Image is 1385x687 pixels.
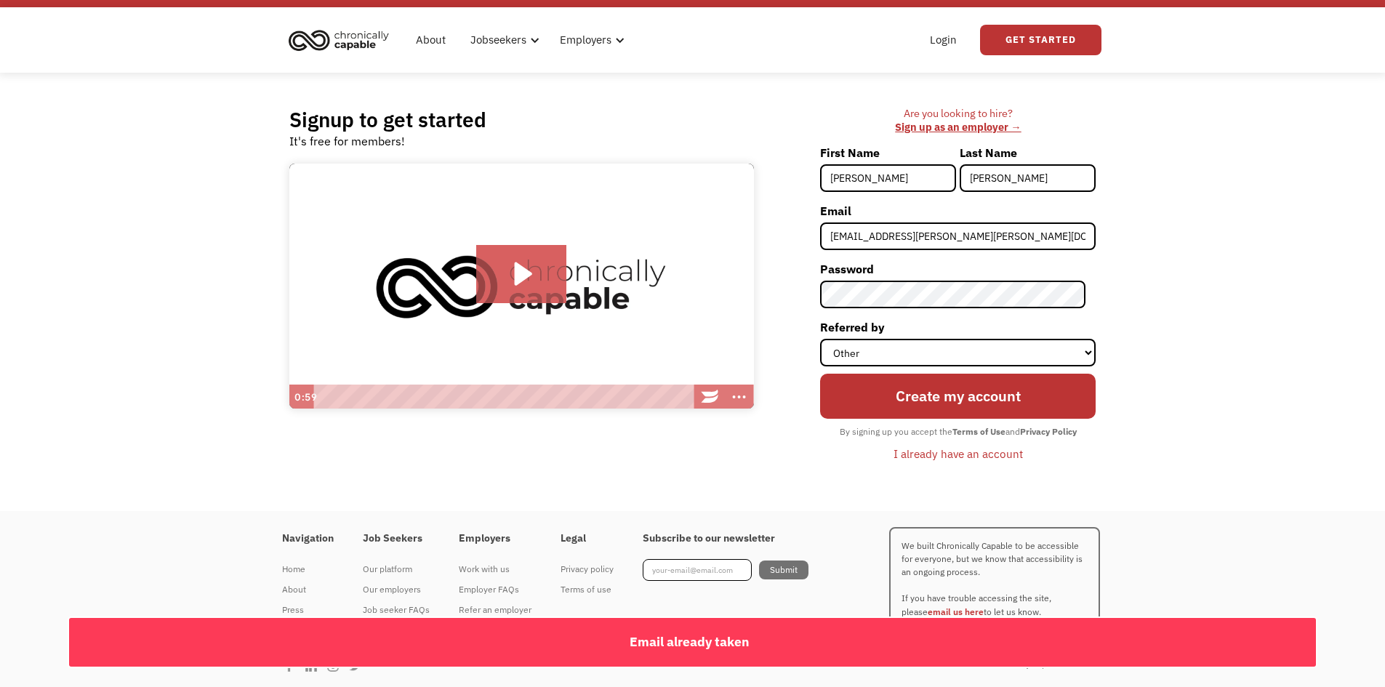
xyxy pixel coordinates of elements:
a: home [284,24,400,56]
a: Sign up as an employer → [895,120,1021,134]
label: Last Name [960,141,1096,164]
div: Employers [551,17,629,63]
a: Press [282,600,334,620]
a: Work with us [459,559,531,579]
input: Joni [820,164,956,192]
div: Jobseekers [462,17,544,63]
h4: Job Seekers [363,532,430,545]
a: About [282,579,334,600]
button: Show more buttons [725,385,754,409]
input: your-email@email.com [643,559,752,581]
h4: Navigation [282,532,334,545]
a: Job seeker FAQs [363,600,430,620]
div: Job seeker FAQs [363,601,430,619]
div: Terms of use [561,581,614,598]
p: We built Chronically Capable to be accessible for everyone, but we know that accessibility is an ... [889,527,1100,632]
div: By signing up you accept the and [832,422,1084,441]
form: Member-Signup-Form [820,141,1096,465]
input: Create my account [820,374,1096,419]
div: Are you looking to hire? ‍ [820,107,1096,134]
h4: Employers [459,532,531,545]
button: Play Video: Introducing Chronically Capable [476,245,567,303]
div: Jobseekers [470,31,526,49]
img: Chronically Capable logo [284,24,393,56]
a: Our platform [363,559,430,579]
a: About [407,17,454,63]
div: Email already taken [69,630,1309,654]
div: Employers [560,31,611,49]
a: I already have an account [883,441,1034,466]
input: Submit [759,561,808,579]
h2: Signup to get started [289,107,486,132]
a: Privacy policy [561,559,614,579]
div: Privacy policy [561,561,614,578]
div: Our platform [363,561,430,578]
label: Email [820,199,1096,222]
form: Footer Newsletter [643,559,808,581]
div: Refer an employer [459,601,531,619]
a: email us here [928,606,984,617]
img: Introducing Chronically Capable [289,164,754,409]
div: Playbar [321,385,689,409]
label: First Name [820,141,956,164]
input: Mitchell [960,164,1096,192]
a: Login [921,17,966,63]
a: Employer FAQs [459,579,531,600]
div: I already have an account [894,445,1023,462]
a: Refer an employer [459,600,531,620]
label: Referred by [820,316,1096,339]
div: Press [282,601,334,619]
strong: Privacy Policy [1020,426,1077,437]
div: About [282,581,334,598]
a: Home [282,559,334,579]
div: Employer FAQs [459,581,531,598]
a: Get Started [980,25,1101,55]
a: Terms of use [561,579,614,600]
div: Work with us [459,561,531,578]
div: Our employers [363,581,430,598]
input: john@doe.com [820,222,1096,250]
a: Wistia Logo -- Learn More [696,385,725,409]
label: Password [820,257,1096,281]
h4: Legal [561,532,614,545]
div: It's free for members! [289,132,405,150]
strong: Terms of Use [952,426,1005,437]
div: Home [282,561,334,578]
h4: Subscribe to our newsletter [643,532,808,545]
a: Our employers [363,579,430,600]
